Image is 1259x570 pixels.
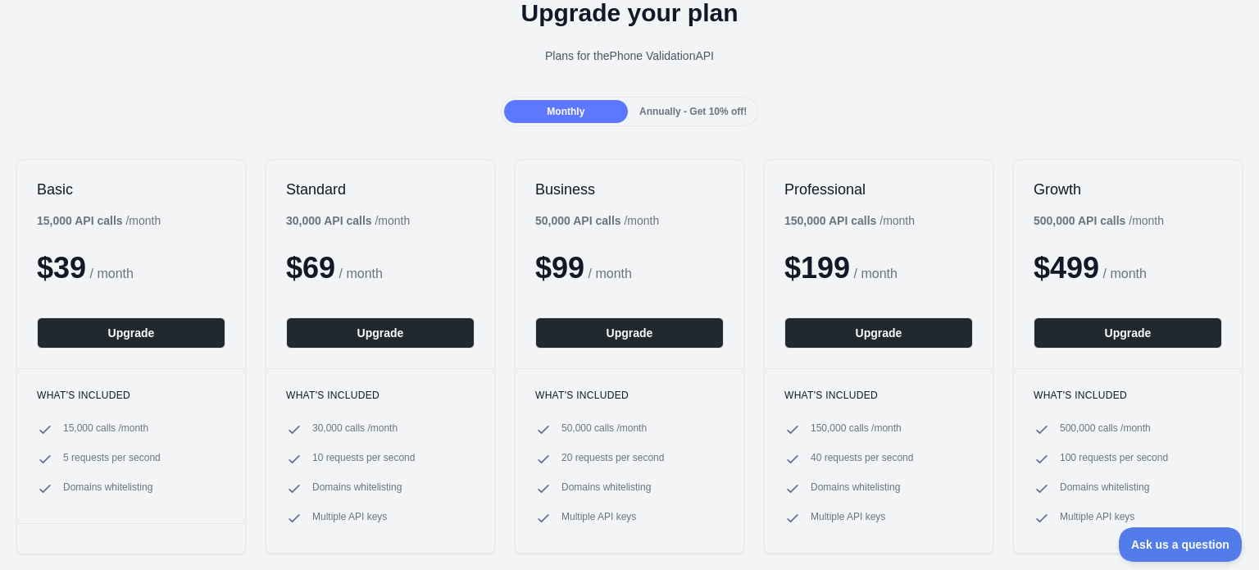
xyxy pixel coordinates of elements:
[784,251,850,285] span: $ 199
[589,267,632,280] span: / month
[1034,251,1099,285] span: $ 499
[535,251,584,285] span: $ 99
[286,317,475,349] button: Upgrade
[535,317,724,349] button: Upgrade
[784,317,973,349] button: Upgrade
[854,267,898,280] span: / month
[1034,317,1222,349] button: Upgrade
[1119,527,1243,562] iframe: Toggle Customer Support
